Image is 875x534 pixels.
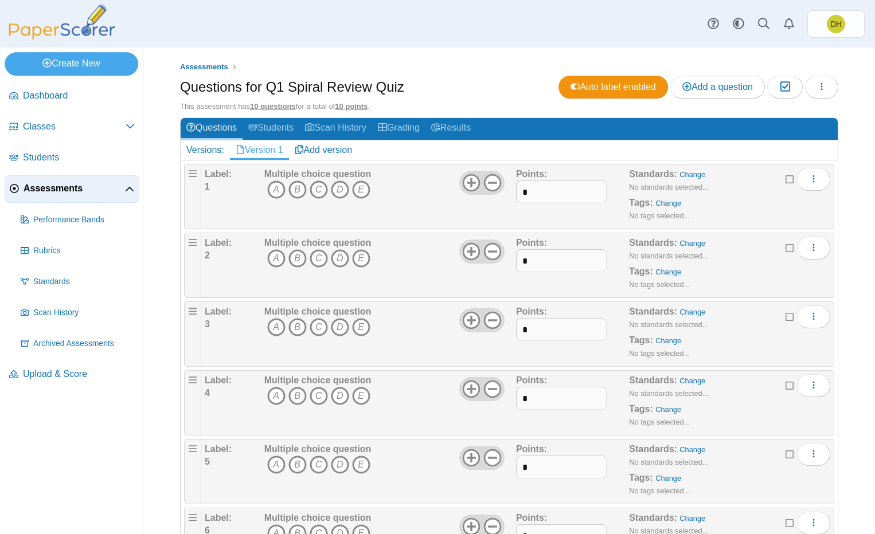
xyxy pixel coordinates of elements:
b: Standards: [629,238,677,248]
small: No tags selected... [629,349,690,358]
a: Scan History [299,118,372,139]
a: Students [5,144,139,172]
a: Add version [289,140,358,160]
a: Auto label enabled [558,76,668,99]
b: Label: [205,513,232,523]
a: Assessments [5,175,139,203]
span: Add a question [682,82,753,92]
b: 4 [205,388,210,398]
small: No tags selected... [629,211,690,220]
a: Results [425,118,476,139]
b: Multiple choice question [264,375,372,385]
small: No standards selected... [629,320,708,329]
span: Auto label enabled [571,82,656,92]
b: Points: [516,375,547,385]
b: Multiple choice question [264,444,372,454]
small: No tags selected... [629,486,690,495]
b: Points: [516,169,547,179]
i: A [267,318,286,336]
i: E [352,318,370,336]
i: A [267,456,286,474]
b: Label: [205,444,232,454]
b: Standards: [629,513,677,523]
b: Standards: [629,169,677,179]
button: More options [797,305,830,328]
a: Grading [372,118,425,139]
h1: Questions for Q1 Spiral Review Quiz [180,77,404,97]
b: Multiple choice question [264,307,372,316]
a: Change [679,308,705,316]
b: Multiple choice question [264,169,372,179]
b: 5 [205,457,210,466]
div: Drag handle [184,370,201,435]
div: Drag handle [184,301,201,367]
i: D [331,180,349,199]
a: Performance Bands [16,206,139,234]
b: Standards: [629,375,677,385]
span: Assessments [180,62,228,71]
i: C [310,318,328,336]
button: More options [797,237,830,260]
i: C [310,180,328,199]
a: Dashboard [5,83,139,110]
button: More options [797,443,830,466]
a: Classes [5,113,139,141]
a: Change [655,199,681,207]
i: D [331,249,349,268]
span: Performance Bands [33,214,135,226]
small: No standards selected... [629,458,708,466]
a: Change [655,336,681,345]
b: Points: [516,238,547,248]
button: More options [797,168,830,191]
div: Drag handle [184,439,201,504]
i: A [267,387,286,405]
i: E [352,249,370,268]
i: C [310,456,328,474]
b: Label: [205,307,232,316]
div: This assessment has for a total of . [180,101,838,112]
small: No standards selected... [629,252,708,260]
b: 2 [205,250,210,260]
small: No standards selected... [629,183,708,191]
i: B [288,387,307,405]
span: Upload & Score [23,368,135,380]
b: 1 [205,182,210,191]
i: B [288,249,307,268]
div: Versions: [181,140,230,160]
span: Dashboard [23,89,135,102]
a: Archived Assessments [16,330,139,358]
b: Multiple choice question [264,238,372,248]
i: E [352,387,370,405]
i: B [288,318,307,336]
i: C [310,387,328,405]
b: Multiple choice question [264,513,372,523]
i: B [288,180,307,199]
i: D [331,456,349,474]
b: Points: [516,307,547,316]
a: Change [679,445,705,454]
a: Scan History [16,299,139,327]
i: D [331,318,349,336]
a: Change [679,239,705,248]
span: Assessments [24,182,125,195]
small: No standards selected... [629,389,708,398]
a: Change [655,474,681,482]
b: Label: [205,375,232,385]
b: Tags: [629,404,653,414]
span: Standards [33,276,135,288]
span: Students [23,151,135,164]
a: Change [679,376,705,385]
b: Label: [205,169,232,179]
div: Drag handle [184,164,201,229]
small: No tags selected... [629,418,690,426]
a: Change [679,514,705,523]
div: Drag handle [184,233,201,298]
b: 3 [205,319,210,329]
a: Questions [181,118,243,139]
small: No tags selected... [629,280,690,289]
a: Alerts [776,11,802,37]
a: Assessments [177,60,231,74]
i: E [352,456,370,474]
a: Dennis Hale [807,10,865,38]
u: 10 questions [250,102,295,111]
